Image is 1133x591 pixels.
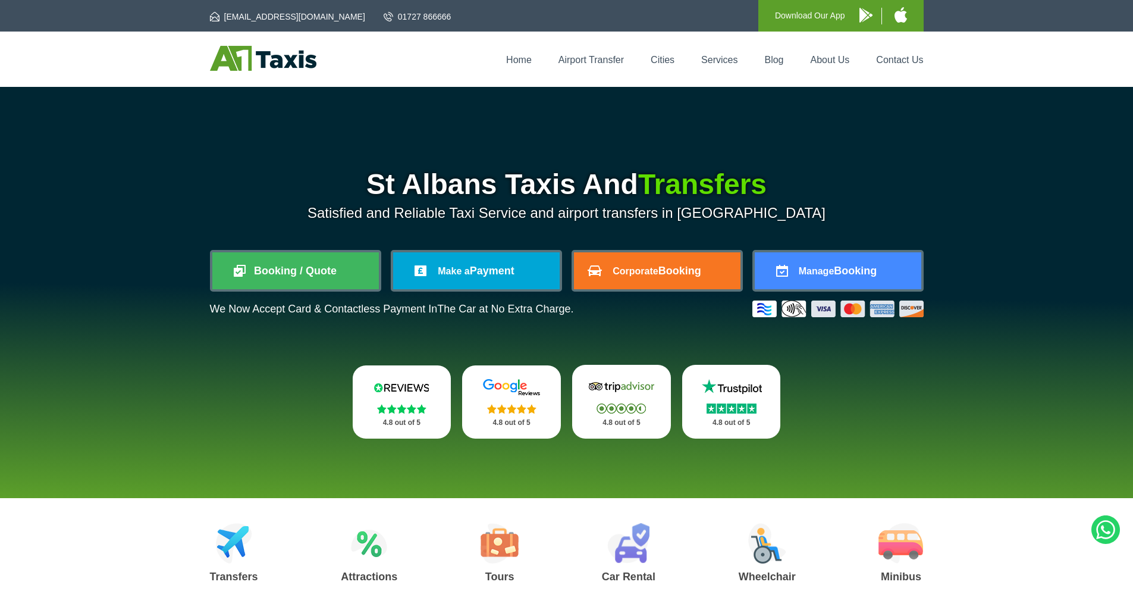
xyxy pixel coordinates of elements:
a: Trustpilot Stars 4.8 out of 5 [682,365,781,439]
span: Manage [799,266,834,276]
a: Airport Transfer [558,55,624,65]
img: Stars [487,404,536,414]
span: Make a [438,266,469,276]
p: 4.8 out of 5 [585,415,658,430]
a: Google Stars 4.8 out of 5 [462,365,561,439]
h3: Minibus [878,571,923,582]
img: Reviews.io [366,379,437,396]
img: Minibus [878,523,923,564]
img: Trustpilot [696,378,767,396]
img: Google [476,379,547,396]
img: Stars [597,404,646,414]
span: Transfers [638,168,767,200]
img: Stars [377,404,426,414]
a: Home [506,55,532,65]
img: Wheelchair [748,523,786,564]
span: The Car at No Extra Charge. [437,303,573,315]
img: A1 Taxis iPhone App [895,7,907,23]
span: Corporate [613,266,658,276]
a: Contact Us [876,55,923,65]
a: Blog [764,55,783,65]
a: [EMAIL_ADDRESS][DOMAIN_NAME] [210,11,365,23]
p: 4.8 out of 5 [366,415,438,430]
img: Stars [707,404,757,414]
a: Reviews.io Stars 4.8 out of 5 [353,365,451,439]
a: Booking / Quote [212,252,379,289]
p: We Now Accept Card & Contactless Payment In [210,303,574,315]
img: Tours [481,523,519,564]
a: Tripadvisor Stars 4.8 out of 5 [572,365,671,439]
h3: Attractions [341,571,397,582]
img: A1 Taxis St Albans LTD [210,46,316,71]
img: A1 Taxis Android App [859,8,872,23]
p: 4.8 out of 5 [475,415,548,430]
h3: Car Rental [602,571,655,582]
h1: St Albans Taxis And [210,170,924,199]
h3: Tours [481,571,519,582]
p: Satisfied and Reliable Taxi Service and airport transfers in [GEOGRAPHIC_DATA] [210,205,924,221]
img: Tripadvisor [586,378,657,396]
a: CorporateBooking [574,252,740,289]
a: Cities [651,55,674,65]
img: Car Rental [607,523,649,564]
img: Attractions [351,523,387,564]
h3: Wheelchair [739,571,796,582]
img: Airport Transfers [216,523,252,564]
h3: Transfers [210,571,258,582]
a: 01727 866666 [384,11,451,23]
a: ManageBooking [755,252,921,289]
a: About Us [811,55,850,65]
a: Make aPayment [393,252,560,289]
a: Services [701,55,737,65]
p: 4.8 out of 5 [695,415,768,430]
img: Credit And Debit Cards [752,301,924,317]
p: Download Our App [775,8,845,23]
